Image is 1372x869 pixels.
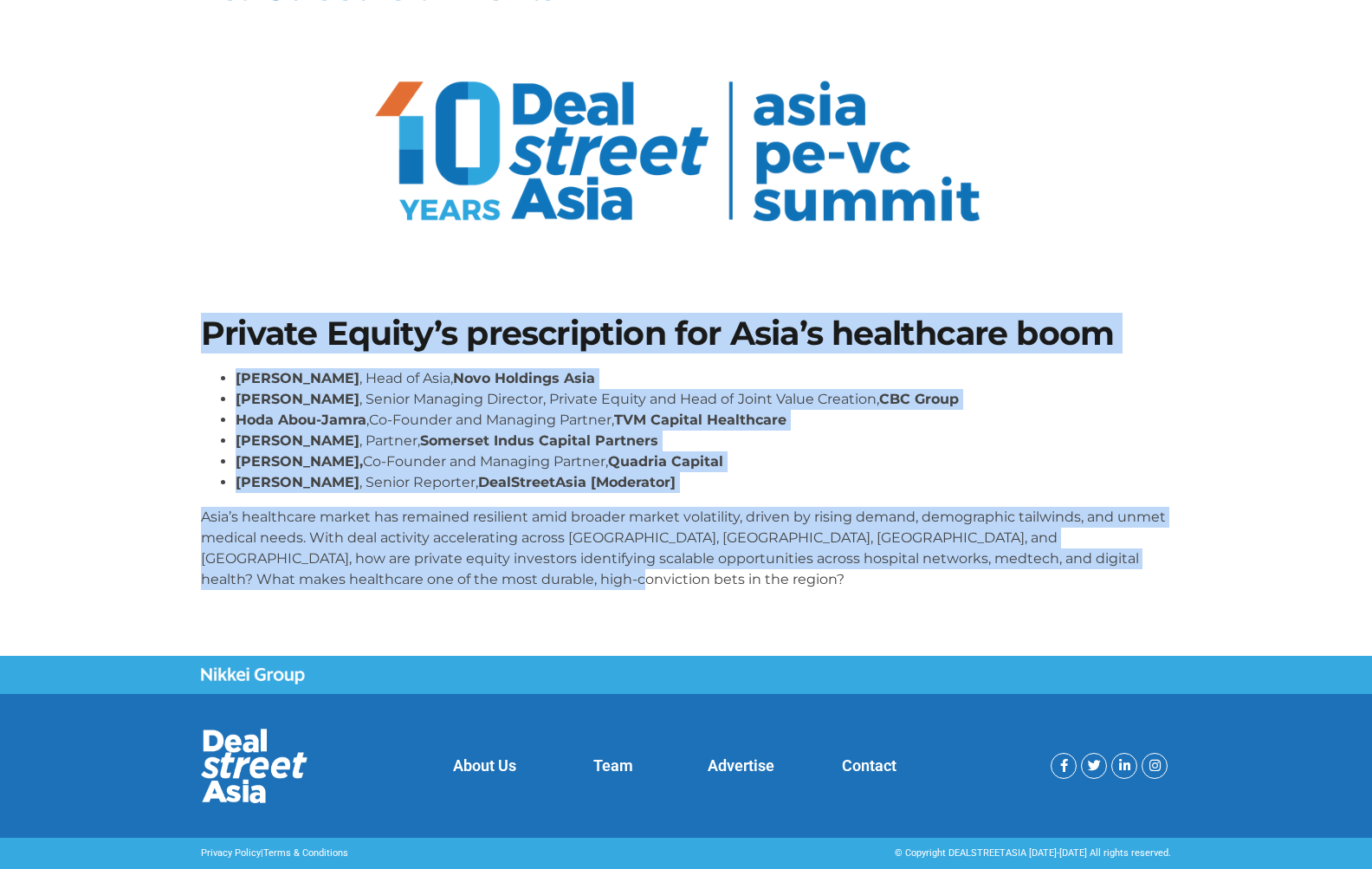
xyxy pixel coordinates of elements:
strong: [PERSON_NAME] [236,370,359,386]
strong: Somerset Indus Capital Partners [420,432,658,449]
p: Asia’s healthcare market has remained resilient amid broader market volatility, driven by rising ... [201,507,1171,590]
h1: Private Equity’s prescription for Asia’s healthcare boom [201,317,1171,350]
strong: CBC Group [879,391,959,407]
img: Nikkei Group [201,667,305,684]
a: Contact [842,756,896,775]
a: Terms & Conditions [263,847,348,859]
strong: Quadria Capital [608,453,723,470]
li: , Senior Managing Director, Private Equity and Head of Joint Value Creation, [236,389,1171,410]
div: © Copyright DEALSTREETASIA [DATE]-[DATE] All rights reserved. [695,846,1171,861]
a: About Us [453,756,516,775]
strong: [PERSON_NAME] [236,474,359,490]
a: Team [593,756,633,775]
li: , Head of Asia, [236,368,1171,389]
strong: Novo Holdings Asia [453,370,595,386]
li: , Senior Reporter, [236,472,1171,493]
li: ,Co-Founder and Managing Partner, [236,410,1171,431]
strong: Hoda Abou-Jamra [236,412,366,428]
strong: [PERSON_NAME] [236,391,359,407]
li: , Partner, [236,431,1171,451]
strong: DealStreetAsia [Moderator] [478,474,676,490]
a: Advertise [708,756,774,775]
li: Co-Founder and Managing Partner, [236,451,1171,472]
strong: TVM Capital Healthcare [614,412,786,428]
p: | [201,846,677,861]
a: Privacy Policy [201,847,261,859]
strong: [PERSON_NAME] [236,432,359,449]
strong: [PERSON_NAME], [236,453,363,470]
